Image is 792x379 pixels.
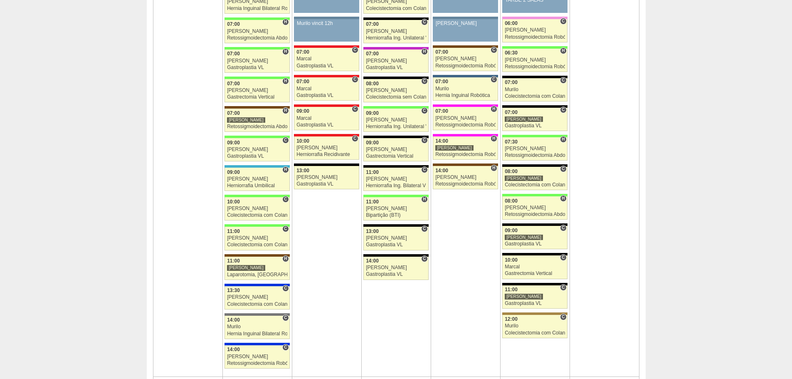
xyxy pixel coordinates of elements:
[366,147,426,152] div: [PERSON_NAME]
[296,79,309,84] span: 07:00
[366,258,379,264] span: 14:00
[421,19,427,25] span: Consultório
[366,199,379,205] span: 11:00
[294,17,359,19] div: Key: Aviso
[435,56,496,62] div: [PERSON_NAME]
[282,166,289,173] span: Hospital
[282,78,289,84] span: Hospital
[282,19,289,25] span: Hospital
[505,87,565,92] div: Murilo
[502,76,567,78] div: Key: Blanc
[505,94,565,99] div: Colecistectomia com Colangiografia VL
[502,46,567,49] div: Key: Brasil
[363,195,428,197] div: Key: Brasil
[363,50,428,73] a: H 07:00 [PERSON_NAME] Gastroplastia VL
[282,315,289,321] span: Consultório
[366,51,379,57] span: 07:00
[366,21,379,27] span: 07:00
[560,195,566,202] span: Hospital
[366,272,426,277] div: Gastroplastia VL
[225,79,289,102] a: H 07:00 [PERSON_NAME] Gastrectomia Vertical
[435,86,496,92] div: Murilo
[296,181,357,187] div: Gastroplastia VL
[282,137,289,144] span: Consultório
[366,140,379,146] span: 09:00
[296,93,357,98] div: Gastroplastia VL
[433,136,498,160] a: H 14:00 [PERSON_NAME] Retossigmoidectomia Robótica
[502,315,567,338] a: C 12:00 Murilo Colecistectomia com Colangiografia VL
[421,137,427,144] span: Consultório
[225,257,289,280] a: H 11:00 [PERSON_NAME] Laparotomia, [GEOGRAPHIC_DATA], Drenagem, Bridas
[225,17,289,20] div: Key: Brasil
[296,168,309,173] span: 13:00
[363,165,428,168] div: Key: Blanc
[560,284,566,291] span: Consultório
[502,312,567,315] div: Key: Oswaldo Cruz Paulista
[294,45,359,48] div: Key: Assunção
[227,206,287,211] div: [PERSON_NAME]
[502,105,567,108] div: Key: Blanc
[366,110,379,116] span: 09:00
[435,108,448,114] span: 07:00
[363,136,428,138] div: Key: Blanc
[225,47,289,50] div: Key: Brasil
[505,79,518,85] span: 07:00
[225,106,289,109] div: Key: Santa Joana
[505,153,565,158] div: Retossigmoidectomia Abdominal VL
[366,65,426,70] div: Gastroplastia VL
[227,361,287,366] div: Retossigmoidectomia Robótica
[421,166,427,173] span: Consultório
[227,58,287,64] div: [PERSON_NAME]
[505,139,518,145] span: 07:30
[227,272,287,277] div: Laparotomia, [GEOGRAPHIC_DATA], Drenagem, Bridas
[363,257,428,280] a: C 14:00 [PERSON_NAME] Gastroplastia VL
[505,205,565,211] div: [PERSON_NAME]
[502,19,567,42] a: C 06:00 [PERSON_NAME] Retossigmoidectomia Robótica
[227,287,240,293] span: 13:30
[505,64,565,69] div: Retossigmoidectomia Robótica
[505,234,543,240] div: [PERSON_NAME]
[227,65,287,70] div: Gastroplastia VL
[227,347,240,352] span: 14:00
[297,21,356,26] div: Murilo vincit 12h
[505,228,518,233] span: 09:00
[502,226,567,249] a: C 09:00 [PERSON_NAME] Gastroplastia VL
[366,81,379,87] span: 08:00
[502,223,567,226] div: Key: Blanc
[560,225,566,231] span: Consultório
[421,225,427,232] span: Consultório
[227,331,287,337] div: Hernia Inguinal Bilateral Robótica
[225,286,289,310] a: C 13:30 [PERSON_NAME] Colecistectomia com Colangiografia VL
[225,313,289,316] div: Key: Santa Catarina
[352,106,358,112] span: Consultório
[560,18,566,25] span: Consultório
[225,254,289,257] div: Key: Santa Joana
[366,228,379,234] span: 13:00
[227,235,287,241] div: [PERSON_NAME]
[227,6,287,11] div: Hernia Inguinal Bilateral Robótica
[505,330,565,336] div: Colecistectomia com Colangiografia VL
[296,145,357,151] div: [PERSON_NAME]
[227,199,240,205] span: 10:00
[366,169,379,175] span: 11:00
[366,213,426,218] div: Bipartição (BTI)
[491,76,497,83] span: Consultório
[363,168,428,191] a: C 11:00 [PERSON_NAME] Herniorrafia Ing. Bilateral VL
[435,63,496,69] div: Retossigmoidectomia Robótica
[294,104,359,107] div: Key: Assunção
[225,345,289,369] a: C 14:00 [PERSON_NAME] Retossigmoidectomia Robótica
[433,104,498,107] div: Key: Pro Matre
[502,17,567,19] div: Key: Albert Einstein
[227,354,287,359] div: [PERSON_NAME]
[227,324,287,329] div: Murilo
[363,79,428,102] a: C 08:00 [PERSON_NAME] Colecistectomia sem Colangiografia
[560,77,566,84] span: Consultório
[433,45,498,48] div: Key: Santa Joana
[505,257,518,263] span: 10:00
[505,212,565,217] div: Retossigmoidectomia Abdominal VL
[505,301,565,306] div: Gastroplastia VL
[433,48,498,71] a: C 07:00 [PERSON_NAME] Retossigmoidectomia Robótica
[502,108,567,131] a: C 07:00 [PERSON_NAME] Gastroplastia VL
[366,117,426,123] div: [PERSON_NAME]
[296,56,357,62] div: Marcal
